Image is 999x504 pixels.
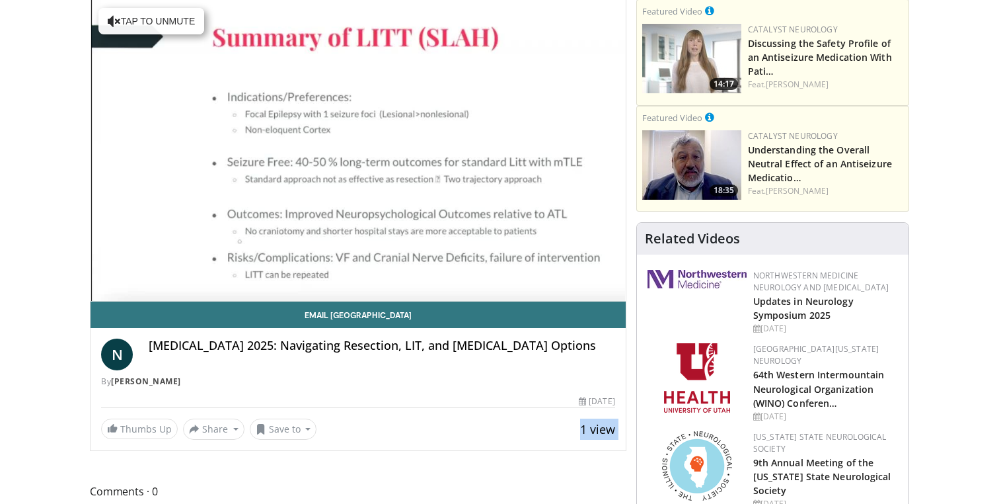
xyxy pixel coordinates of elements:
a: Understanding the Overall Neutral Effect of an Antiseizure Medicatio… [748,144,892,184]
a: Thumbs Up [101,419,178,439]
img: f6362829-b0a3-407d-a044-59546adfd345.png.150x105_q85_autocrop_double_scale_upscale_version-0.2.png [664,343,730,413]
span: 18:35 [710,185,738,196]
a: Updates in Neurology Symposium 2025 [753,295,854,321]
a: Northwestern Medicine Neurology and [MEDICAL_DATA] [753,270,889,293]
button: Save to [250,419,317,440]
img: c23d0a25-a0b6-49e6-ba12-869cdc8b250a.png.150x105_q85_crop-smart_upscale.jpg [642,24,741,93]
a: [PERSON_NAME] [111,376,181,387]
div: [DATE] [753,411,898,423]
h4: [MEDICAL_DATA] 2025: Navigating Resection, LIT, and [MEDICAL_DATA] Options [149,339,615,353]
img: 71a8b48c-8850-4916-bbdd-e2f3ccf11ef9.png.150x105_q85_autocrop_double_scale_upscale_version-0.2.png [662,431,732,501]
a: 18:35 [642,130,741,200]
a: Catalyst Neurology [748,24,838,35]
a: [PERSON_NAME] [766,185,829,196]
span: Comments 0 [90,483,626,500]
h4: Related Videos [645,231,740,247]
button: Share [183,419,244,440]
img: 2a462fb6-9365-492a-ac79-3166a6f924d8.png.150x105_q85_autocrop_double_scale_upscale_version-0.2.jpg [647,270,747,288]
div: Feat. [748,79,903,91]
a: Email [GEOGRAPHIC_DATA] [91,302,626,328]
div: Feat. [748,185,903,197]
button: Tap to unmute [98,8,204,34]
div: By [101,376,615,388]
a: 64th Western Intermountain Neurological Organization (WINO) Conferen… [753,368,885,409]
small: Featured Video [642,112,702,124]
a: Discussing the Safety Profile of an Antiseizure Medication With Pati… [748,37,892,77]
a: [PERSON_NAME] [766,79,829,90]
a: 9th Annual Meeting of the [US_STATE] State Neurological Society [753,456,891,497]
div: [DATE] [579,396,614,407]
span: 14:17 [710,78,738,90]
a: N [101,339,133,370]
a: 14:17 [642,24,741,93]
div: [DATE] [753,323,898,335]
span: 1 view [580,421,615,437]
a: Catalyst Neurology [748,130,838,142]
img: 01bfc13d-03a0-4cb7-bbaa-2eb0a1ecb046.png.150x105_q85_crop-smart_upscale.jpg [642,130,741,200]
a: [GEOGRAPHIC_DATA][US_STATE] Neurology [753,343,879,366]
a: [US_STATE] State Neurological Society [753,431,887,454]
small: Featured Video [642,5,702,17]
